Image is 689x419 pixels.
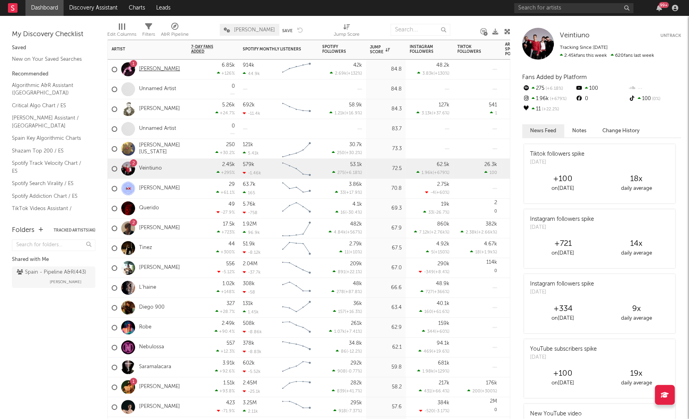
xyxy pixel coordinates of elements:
span: [PERSON_NAME] [234,27,275,33]
span: 275 [337,171,344,175]
span: +22.1 % [346,270,361,274]
span: Veintiuno [560,32,590,39]
div: ( ) [419,269,449,274]
div: daily average [600,184,673,193]
span: 0 % [651,97,660,101]
div: 378k [243,341,254,346]
a: Unnamed Artist [139,86,176,93]
div: Jump Score [334,20,360,43]
div: on [DATE] [526,249,600,258]
div: Spain - Pipeline A&R ( 443 ) [17,268,86,277]
div: 290k [437,261,449,266]
span: +61.6 % [433,310,448,314]
a: Spain Key Algorithmic Charts [12,134,87,143]
div: 0 [505,298,545,317]
div: Folders [12,226,35,235]
div: +30.2 % [215,150,235,155]
a: Veintiuno [139,165,162,172]
div: +12.3 % [216,349,235,354]
span: +679 % [549,97,567,101]
div: ( ) [417,71,449,76]
span: 100 [490,171,497,175]
div: ( ) [423,210,449,215]
div: 11 [522,104,575,114]
div: 482k [350,222,362,227]
a: [PERSON_NAME] [139,404,180,410]
div: 4.67k [484,241,497,247]
div: ( ) [414,230,449,235]
div: 100 [575,83,628,94]
div: -8.12k [243,250,261,255]
span: +679 % [434,171,448,175]
svg: Chart title [279,159,314,179]
div: 34.8k [349,341,362,346]
div: +148 % [217,289,235,294]
div: Tiktok followers spike [530,150,584,158]
span: +150 % [435,250,448,255]
div: 62.1 [370,343,402,352]
span: +6.18 % [544,87,563,91]
input: Search for folders... [12,239,95,251]
span: +567 % [347,230,361,235]
span: 18 [475,250,480,255]
div: -27.9 % [217,210,235,215]
span: +2.76k % [431,230,448,235]
div: 94.1k [437,341,449,346]
span: +366 % [434,290,448,294]
div: 2.79k [349,241,362,247]
div: 692k [243,102,255,108]
div: ( ) [422,329,449,334]
span: 891 [338,270,345,274]
a: Spotify Track Velocity Chart / ES [12,159,87,175]
span: 1.96k [422,171,433,175]
span: -26.7 % [434,210,448,215]
span: -349 [424,270,434,274]
div: Artist [112,47,171,52]
div: 2.04M [243,261,257,266]
div: 541 [489,102,497,108]
a: [PERSON_NAME] [139,225,180,232]
div: 5.41k [243,151,259,156]
span: 620 fans last week [560,53,654,58]
div: 44 [228,241,235,247]
div: +100 [526,174,600,184]
div: ( ) [425,190,449,195]
div: ( ) [333,309,362,314]
div: 0 [505,99,545,119]
div: on [DATE] [526,184,600,193]
div: 99 + [659,2,669,8]
div: 29 [229,182,235,187]
div: 1.02k [223,281,235,286]
div: +28.7 % [215,309,235,314]
svg: Chart title [279,338,314,357]
a: [PERSON_NAME] [139,384,180,390]
div: ( ) [426,249,449,255]
div: 9 x [600,304,673,314]
div: 70.8 [370,184,402,193]
div: 0 [232,124,235,129]
div: 84.8 [370,85,402,94]
div: +90.4 % [215,329,235,334]
div: Edit Columns [107,20,136,43]
span: 1.07k [334,330,345,334]
div: 30.7k [349,142,362,147]
a: Saramalacara [139,364,171,371]
div: 0 [575,94,628,104]
span: 3.83k [422,71,434,76]
div: ( ) [461,230,497,235]
div: ( ) [330,71,362,76]
svg: Chart title [279,258,314,278]
span: 160 [424,310,432,314]
div: 0 [457,258,497,278]
span: 157 [338,310,345,314]
a: [PERSON_NAME][US_STATE] [139,142,183,156]
span: Fans Added by Platform [522,74,587,80]
div: 48k [353,281,362,286]
span: 2.38k [466,230,477,235]
div: ( ) [419,309,449,314]
svg: Chart title [279,218,314,238]
div: ( ) [329,329,362,334]
div: 121k [243,142,253,147]
div: ( ) [416,110,449,116]
span: [PERSON_NAME] [50,277,81,287]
